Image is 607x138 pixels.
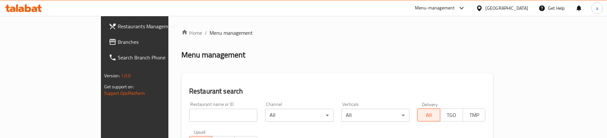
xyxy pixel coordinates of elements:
span: 1.0.0 [121,71,131,80]
button: TMP [463,108,486,121]
label: Upsell [194,130,206,134]
span: All [420,110,438,120]
div: All [341,109,409,122]
a: Support.OpsPlatform [104,89,145,97]
span: Menu management [210,29,253,37]
h2: Menu management [181,50,245,60]
span: a [596,5,598,12]
div: All [265,109,333,122]
a: Search Branch Phone [103,50,202,65]
span: Version: [104,71,120,80]
span: Branches [118,38,197,46]
button: TGO [440,108,463,121]
span: Search Branch Phone [118,54,197,61]
span: Restaurants Management [118,22,197,30]
label: Delivery [422,102,438,107]
span: TGO [443,110,460,120]
button: All [417,108,440,121]
li: / [205,29,207,37]
nav: breadcrumb [181,29,493,37]
h2: Restaurant search [189,86,486,96]
a: Restaurants Management [103,19,202,34]
a: Branches [103,34,202,50]
div: [GEOGRAPHIC_DATA] [485,5,528,12]
span: Get support on: [104,82,134,91]
input: Search for restaurant name or ID.. [189,109,257,122]
span: TMP [466,110,483,120]
div: Menu-management [415,4,455,12]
